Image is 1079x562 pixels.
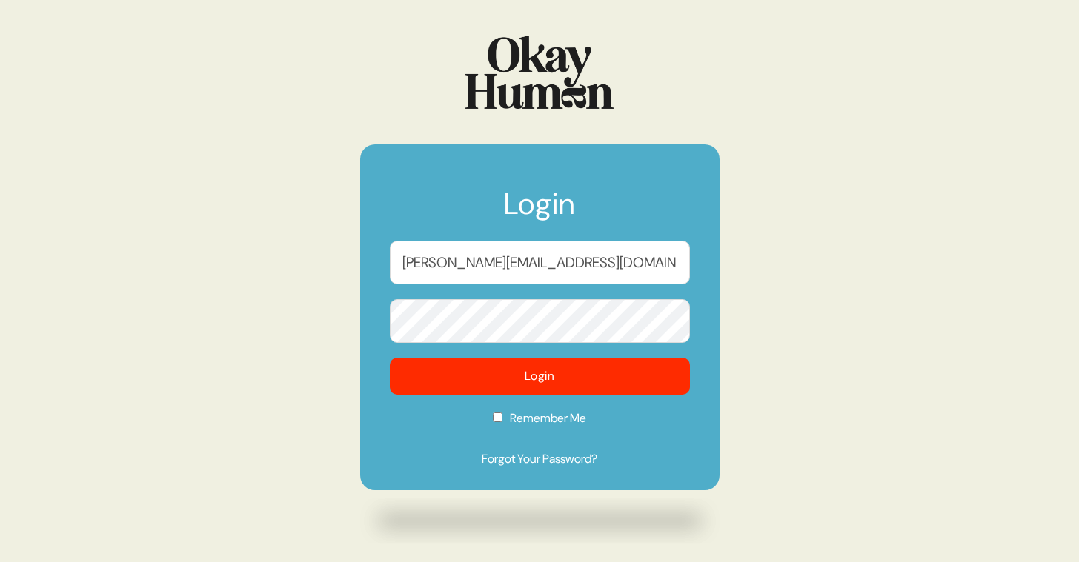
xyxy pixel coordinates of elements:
[390,450,690,468] a: Forgot Your Password?
[360,498,720,544] img: Drop shadow
[390,241,690,284] input: Email
[390,358,690,395] button: Login
[390,409,690,437] label: Remember Me
[493,412,502,422] input: Remember Me
[465,36,614,109] img: Logo
[390,189,690,233] h1: Login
